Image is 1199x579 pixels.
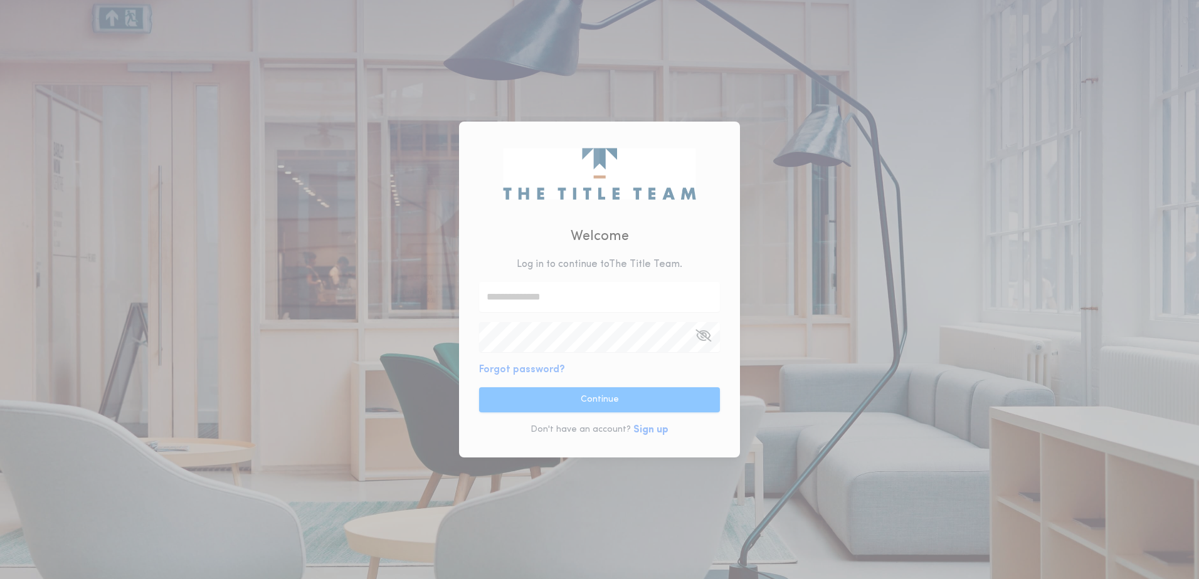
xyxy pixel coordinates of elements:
[479,387,720,412] button: Continue
[517,257,682,272] p: Log in to continue to The Title Team .
[503,148,695,199] img: logo
[633,422,668,437] button: Sign up
[531,424,631,436] p: Don't have an account?
[571,226,629,247] h2: Welcome
[479,362,565,377] button: Forgot password?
